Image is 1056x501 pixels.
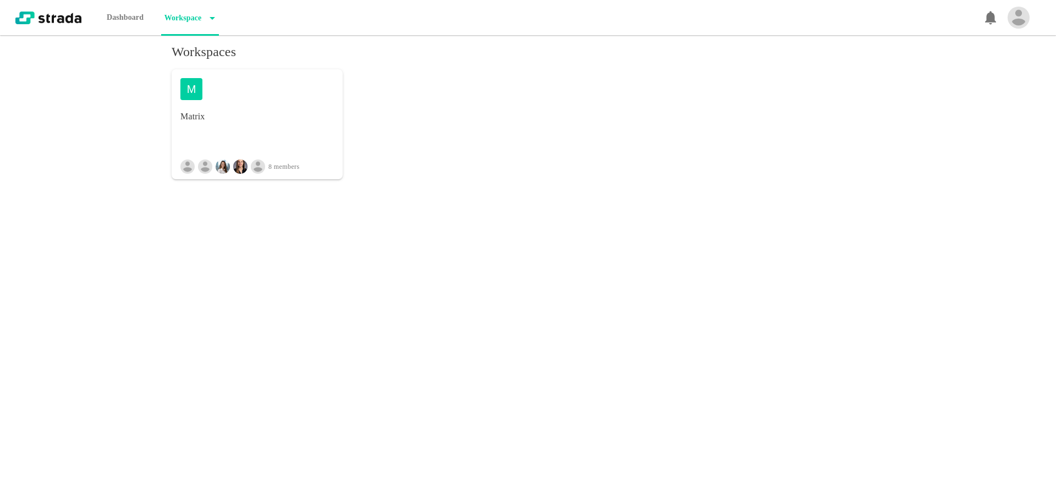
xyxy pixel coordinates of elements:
img: defaultAvatar.png [180,159,195,174]
img: defaultAvatar.png [198,159,212,174]
img: defaultAvatar.png [1008,7,1030,29]
p: Workspace [161,7,202,29]
img: defaultAvatar.png [251,159,265,174]
div: 8 members [180,159,300,174]
h4: Matrix [180,110,334,123]
img: Headshot_Vertical.jpg [233,159,248,174]
h5: Workspaces [172,45,236,58]
div: M [180,78,202,100]
img: LQ_Headshot.jpeg [216,159,230,174]
p: Dashboard [103,7,147,29]
img: strada-logo [15,12,81,24]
